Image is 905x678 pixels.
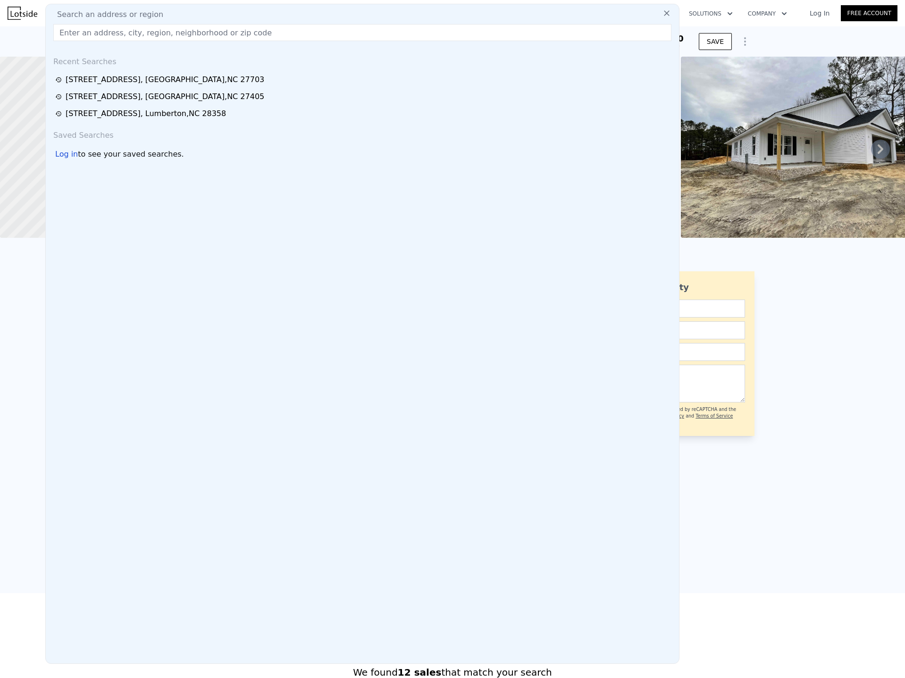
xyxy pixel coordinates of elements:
a: [STREET_ADDRESS], [GEOGRAPHIC_DATA],NC 27405 [55,91,672,102]
div: [STREET_ADDRESS] , [GEOGRAPHIC_DATA] , NC 27703 [66,74,264,85]
button: Show Options [736,32,754,51]
button: Company [740,5,795,22]
div: [STREET_ADDRESS] , [GEOGRAPHIC_DATA] , NC 27405 [66,91,264,102]
a: [STREET_ADDRESS], [GEOGRAPHIC_DATA],NC 27703 [55,74,672,85]
div: Saved Searches [50,122,675,145]
div: This site is protected by reCAPTCHA and the Google and apply. [636,406,745,427]
a: Terms of Service [696,413,733,419]
a: Free Account [841,5,897,21]
button: SAVE [699,33,732,50]
div: [STREET_ADDRESS] , Lumberton , NC 28358 [66,108,226,119]
span: Search an address or region [50,9,163,20]
input: Enter an address, city, region, neighborhood or zip code [53,24,671,41]
a: [STREET_ADDRESS], Lumberton,NC 28358 [55,108,672,119]
div: Recent Searches [50,49,675,71]
button: Solutions [681,5,740,22]
a: Log In [798,8,841,18]
span: to see your saved searches. [78,149,184,160]
strong: 12 sales [398,667,442,678]
div: Log in [55,149,78,160]
img: Lotside [8,7,37,20]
